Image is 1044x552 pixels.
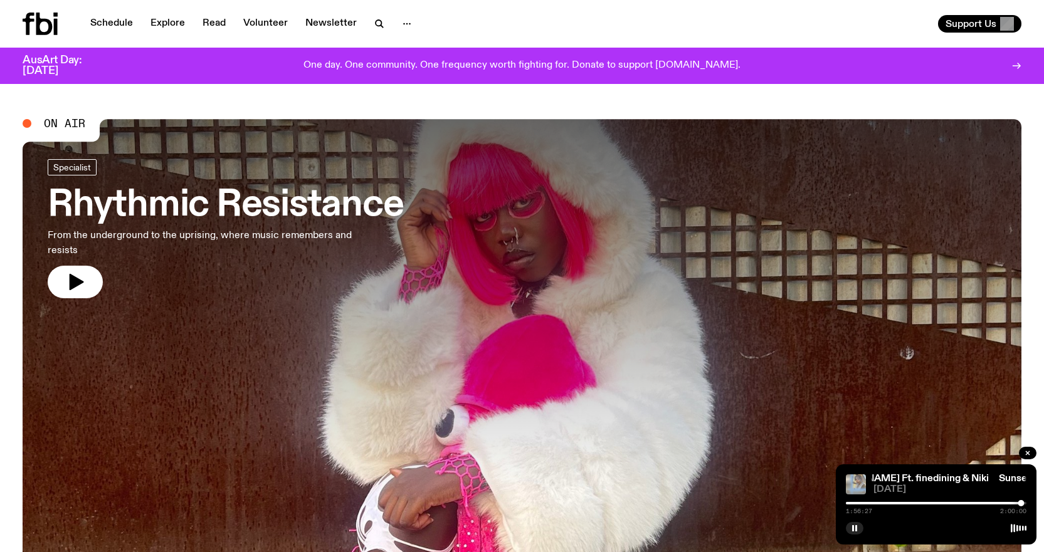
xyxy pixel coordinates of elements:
[1000,508,1026,514] span: 2:00:00
[48,228,369,258] p: From the underground to the uprising, where music remembers and resists
[23,55,103,76] h3: AusArt Day: [DATE]
[48,159,97,175] a: Specialist
[236,15,295,33] a: Volunteer
[946,18,996,29] span: Support Us
[298,15,364,33] a: Newsletter
[143,15,192,33] a: Explore
[303,60,741,71] p: One day. One community. One frequency worth fighting for. Donate to support [DOMAIN_NAME].
[83,15,140,33] a: Schedule
[48,159,403,298] a: Rhythmic ResistanceFrom the underground to the uprising, where music remembers and resists
[938,15,1021,33] button: Support Us
[846,508,872,514] span: 1:56:27
[195,15,233,33] a: Read
[44,118,85,129] span: On Air
[758,474,989,484] a: Sunset With [PERSON_NAME] Ft. finedining & Niki
[873,485,1026,494] span: [DATE]
[48,188,403,223] h3: Rhythmic Resistance
[53,162,91,172] span: Specialist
